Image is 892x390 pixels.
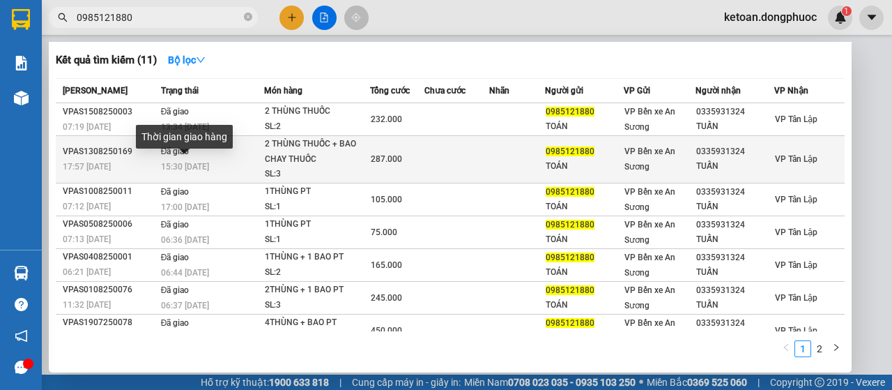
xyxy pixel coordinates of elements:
[778,340,794,357] li: Previous Page
[795,341,810,357] a: 1
[811,340,828,357] li: 2
[546,253,594,262] span: 0985121880
[828,340,845,357] button: right
[15,298,28,311] span: question-circle
[265,200,369,215] div: SL: 1
[696,298,774,313] div: TUẤN
[14,56,29,70] img: solution-icon
[696,265,774,280] div: TUẤN
[371,293,402,303] span: 245.000
[546,220,594,230] span: 0985121880
[161,187,190,197] span: Đã giao
[624,220,675,245] span: VP Bến xe An Sương
[545,86,583,96] span: Người gửi
[265,315,369,331] div: 4THÙNG + BAO PT
[794,340,811,357] li: 1
[161,235,209,245] span: 06:36 [DATE]
[624,147,675,172] span: VP Bến xe An Sương
[832,343,840,352] span: right
[63,162,111,172] span: 17:57 [DATE]
[14,91,29,105] img: warehouse-icon
[424,86,466,96] span: Chưa cước
[15,329,28,343] span: notification
[371,114,402,124] span: 232.000
[624,107,675,132] span: VP Bến xe An Sương
[77,10,241,25] input: Tìm tên, số ĐT hoặc mã đơn
[63,250,157,264] div: VPAS0408250001
[244,11,252,24] span: close-circle
[196,55,206,65] span: down
[63,267,111,277] span: 06:21 [DATE]
[265,137,369,167] div: 2 THÙNG THUỐC + BAO CHAY THUỐC
[371,154,402,164] span: 287.000
[371,260,402,270] span: 165.000
[265,119,369,135] div: SL: 2
[546,159,623,174] div: TOÁN
[136,125,233,149] div: Thời gian giao hàng
[264,86,302,96] span: Món hàng
[12,9,30,30] img: logo-vxr
[775,260,817,270] span: VP Tân Lập
[696,185,774,200] div: 0335931324
[371,326,402,336] span: 450.000
[696,283,774,298] div: 0335931324
[265,265,369,280] div: SL: 2
[371,227,397,237] span: 75.000
[161,122,209,132] span: 13:34 [DATE]
[775,227,817,237] span: VP Tân Lập
[546,331,623,345] div: TOÁN
[696,316,774,331] div: 0335931324
[161,162,209,172] span: 15:30 [DATE]
[63,105,157,119] div: VPAS1508250003
[489,86,509,96] span: Nhãn
[696,232,774,247] div: TUẤN
[695,86,741,96] span: Người nhận
[265,167,369,182] div: SL: 3
[63,86,128,96] span: [PERSON_NAME]
[624,285,675,310] span: VP Bến xe An Sương
[161,285,190,295] span: Đã giao
[812,341,827,357] a: 2
[775,326,817,336] span: VP Tân Lập
[774,86,808,96] span: VP Nhận
[161,220,190,230] span: Đã giao
[63,144,157,159] div: VPAS1308250169
[265,232,369,248] div: SL: 1
[624,253,675,278] span: VP Bến xe An Sương
[546,285,594,295] span: 0985121880
[63,283,157,297] div: VPAS0108250076
[828,340,845,357] li: Next Page
[265,298,369,313] div: SL: 3
[157,49,217,71] button: Bộ lọcdown
[546,147,594,156] span: 0985121880
[696,218,774,232] div: 0335931324
[546,119,623,134] div: TOÁN
[161,86,199,96] span: Trạng thái
[161,107,190,117] span: Đã giao
[546,187,594,197] span: 0985121880
[265,184,369,200] div: 1THÙNG PT
[546,200,623,214] div: TOÁN
[161,268,209,278] span: 06:44 [DATE]
[546,318,594,328] span: 0985121880
[63,234,111,244] span: 07:13 [DATE]
[265,104,369,119] div: 2 THÙNG THUỐC
[775,195,817,204] span: VP Tân Lập
[546,298,623,313] div: TOÁN
[63,217,157,232] div: VPAS0508250006
[696,250,774,265] div: 0335931324
[546,265,623,280] div: TOÁN
[14,266,29,280] img: warehouse-icon
[696,105,774,119] div: 0335931324
[161,318,190,328] span: Đã giao
[696,144,774,159] div: 0335931324
[161,202,209,212] span: 17:00 [DATE]
[546,107,594,117] span: 0985121880
[161,253,190,262] span: Đã giao
[168,54,206,66] strong: Bộ lọc
[15,361,28,374] span: message
[63,300,111,310] span: 11:32 [DATE]
[624,318,675,343] span: VP Bến xe An Sương
[371,195,402,204] span: 105.000
[782,343,790,352] span: left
